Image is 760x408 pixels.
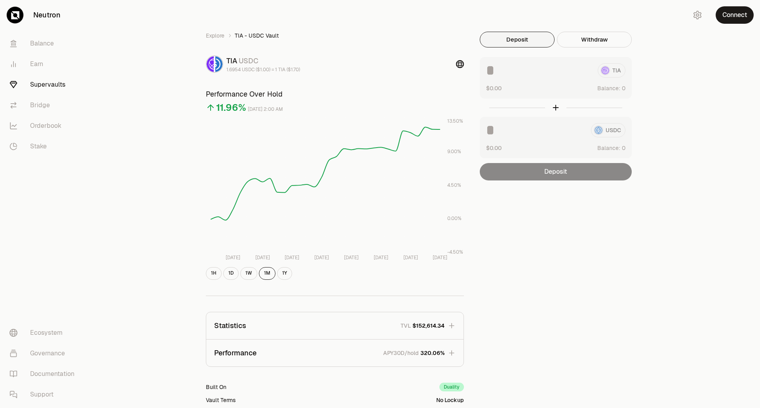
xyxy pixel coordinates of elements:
button: 1H [206,267,222,280]
a: Supervaults [3,74,85,95]
a: Balance [3,33,85,54]
span: Balance: [597,144,620,152]
div: 11.96% [216,101,246,114]
a: Stake [3,136,85,157]
button: 1M [259,267,275,280]
tspan: [DATE] [433,254,447,261]
a: Bridge [3,95,85,116]
tspan: [DATE] [226,254,240,261]
h3: Performance Over Hold [206,89,464,100]
button: Connect [716,6,754,24]
a: Governance [3,343,85,364]
button: $0.00 [486,144,502,152]
tspan: 9.00% [447,148,461,155]
a: Orderbook [3,116,85,136]
a: Documentation [3,364,85,384]
p: Statistics [214,320,246,331]
img: TIA Logo [207,56,214,72]
button: $0.00 [486,84,502,92]
button: Withdraw [557,32,632,47]
a: Explore [206,32,224,40]
tspan: [DATE] [403,254,418,261]
tspan: 0.00% [447,215,462,222]
button: PerformanceAPY30D/hold320.06% [206,340,464,366]
tspan: -4.50% [447,249,463,255]
tspan: 4.50% [447,182,461,188]
p: Performance [214,347,256,359]
button: 1D [223,267,239,280]
button: 1W [240,267,257,280]
a: Ecosystem [3,323,85,343]
span: 320.06% [420,349,445,357]
button: 1Y [277,267,292,280]
span: $152,614.34 [412,322,445,330]
div: [DATE] 2:00 AM [248,105,283,114]
div: Duality [439,383,464,391]
img: USDC Logo [215,56,222,72]
tspan: [DATE] [314,254,329,261]
tspan: [DATE] [344,254,359,261]
span: TIA - USDC Vault [235,32,279,40]
div: No Lockup [436,396,464,404]
tspan: 13.50% [447,118,463,124]
a: Earn [3,54,85,74]
button: Deposit [480,32,555,47]
div: TIA [226,55,300,66]
div: Vault Terms [206,396,236,404]
a: Support [3,384,85,405]
tspan: [DATE] [374,254,388,261]
span: USDC [239,56,258,65]
tspan: [DATE] [255,254,270,261]
span: Balance: [597,84,620,92]
p: TVL [401,322,411,330]
div: 1.6954 USDC ($1.00) = 1 TIA ($1.70) [226,66,300,73]
button: StatisticsTVL$152,614.34 [206,312,464,339]
nav: breadcrumb [206,32,464,40]
tspan: [DATE] [285,254,299,261]
div: Built On [206,383,226,391]
p: APY30D/hold [383,349,419,357]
